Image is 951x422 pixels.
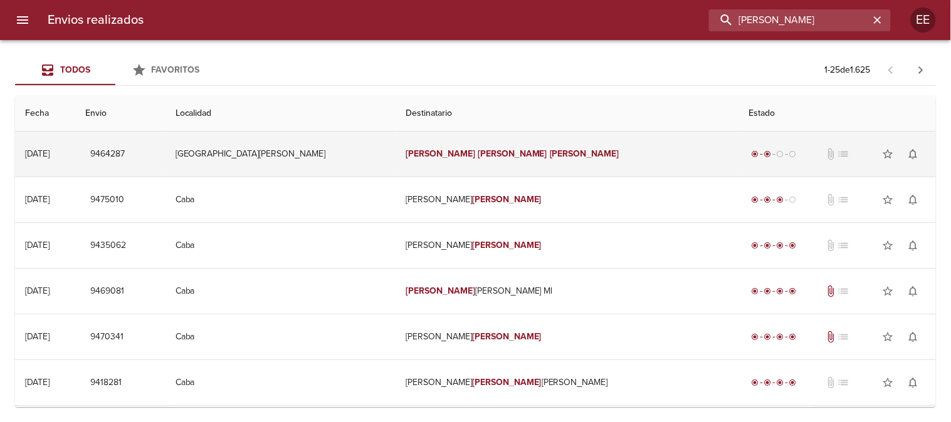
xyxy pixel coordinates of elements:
div: Entregado [749,331,799,343]
div: [DATE] [25,194,50,205]
em: [PERSON_NAME] [472,377,542,388]
em: [PERSON_NAME] [550,148,619,159]
span: No tiene pedido asociado [838,285,850,297]
span: radio_button_checked [777,333,784,341]
em: [PERSON_NAME] [406,148,475,159]
span: star_border [882,239,895,252]
button: Agregar a favoritos [876,370,901,395]
span: Tiene documentos adjuntos [825,285,838,297]
button: menu [8,5,38,35]
em: [PERSON_NAME] [478,148,547,159]
button: Activar notificaciones [901,142,926,167]
span: radio_button_unchecked [777,150,784,158]
span: No tiene pedido asociado [838,239,850,252]
span: radio_button_unchecked [789,150,797,158]
span: star_border [882,376,895,389]
span: No tiene documentos adjuntos [825,376,838,389]
span: No tiene documentos adjuntos [825,239,838,252]
span: radio_button_checked [752,379,759,386]
div: Entregado [749,239,799,252]
span: star_border [882,331,895,343]
button: Activar notificaciones [901,233,926,258]
span: No tiene documentos adjuntos [825,193,838,206]
td: Caba [166,177,396,222]
th: Envio [75,96,166,131]
button: 9418281 [85,371,127,394]
td: [PERSON_NAME] [396,314,739,359]
span: radio_button_checked [789,242,797,249]
span: Todos [60,64,90,75]
span: radio_button_checked [764,379,772,386]
em: [PERSON_NAME] [472,194,542,205]
th: Fecha [15,96,75,131]
em: [PERSON_NAME] [472,331,542,342]
button: Activar notificaciones [901,279,926,304]
div: Entregado [749,376,799,389]
button: Activar notificaciones [901,324,926,349]
span: notifications_none [907,239,920,252]
button: 9475010 [85,188,129,212]
span: radio_button_checked [777,287,784,295]
button: Agregar a favoritos [876,233,901,258]
div: En viaje [749,193,799,206]
span: radio_button_checked [764,333,772,341]
div: [DATE] [25,286,50,296]
span: radio_button_checked [764,287,772,295]
span: radio_button_checked [752,150,759,158]
span: radio_button_checked [789,379,797,386]
div: [DATE] [25,377,50,388]
td: Caba [166,360,396,405]
td: [GEOGRAPHIC_DATA][PERSON_NAME] [166,131,396,177]
div: [DATE] [25,240,50,250]
div: Despachado [749,148,799,160]
span: radio_button_checked [777,242,784,249]
span: 9470341 [90,329,123,345]
span: No tiene pedido asociado [838,148,850,160]
span: radio_button_checked [777,196,784,203]
td: [PERSON_NAME] [396,177,739,222]
td: Caba [166,223,396,268]
span: 9464287 [90,147,125,162]
div: EE [911,8,936,33]
button: Agregar a favoritos [876,187,901,212]
span: star_border [882,193,895,206]
span: notifications_none [907,376,920,389]
span: Pagina siguiente [906,55,936,85]
span: No tiene pedido asociado [838,376,850,389]
button: Activar notificaciones [901,370,926,395]
th: Estado [739,96,936,131]
th: Destinatario [396,96,739,131]
th: Localidad [166,96,396,131]
span: star_border [882,148,895,160]
input: buscar [709,9,870,31]
button: Agregar a favoritos [876,279,901,304]
span: notifications_none [907,331,920,343]
button: 9469081 [85,280,129,303]
span: notifications_none [907,285,920,297]
span: No tiene pedido asociado [838,331,850,343]
span: radio_button_checked [764,196,772,203]
span: No tiene documentos adjuntos [825,148,838,160]
button: Agregar a favoritos [876,142,901,167]
span: radio_button_checked [752,196,759,203]
td: Caba [166,269,396,314]
span: notifications_none [907,148,920,160]
em: [PERSON_NAME] [406,286,475,296]
span: radio_button_unchecked [789,196,797,203]
button: 9470341 [85,326,129,349]
div: [DATE] [25,331,50,342]
span: radio_button_checked [789,287,797,295]
h6: Envios realizados [48,10,144,30]
td: [PERSON_NAME] Ml [396,269,739,314]
span: Pagina anterior [876,63,906,76]
span: radio_button_checked [777,379,784,386]
span: 9435062 [90,238,126,254]
span: notifications_none [907,193,920,206]
span: radio_button_checked [752,242,759,249]
span: radio_button_checked [764,242,772,249]
td: Caba [166,314,396,359]
span: 9475010 [90,192,124,208]
button: Agregar a favoritos [876,324,901,349]
span: Tiene documentos adjuntos [825,331,838,343]
td: [PERSON_NAME] [PERSON_NAME] [396,360,739,405]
